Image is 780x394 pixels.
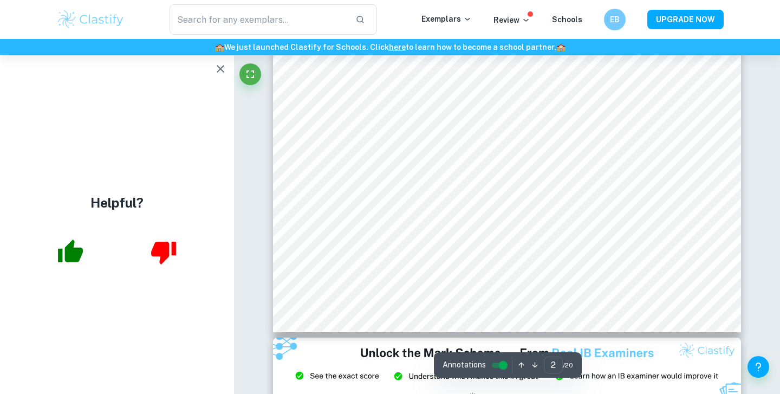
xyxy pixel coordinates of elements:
button: UPGRADE NOW [647,10,724,29]
a: Schools [552,15,582,24]
button: EB [604,9,626,30]
button: Fullscreen [239,63,261,85]
span: 🏫 [556,43,565,51]
button: Help and Feedback [747,356,769,378]
input: Search for any exemplars... [170,4,347,35]
img: Clastify logo [56,9,125,30]
p: Review [493,14,530,26]
span: Annotations [443,359,486,371]
h4: Helpful? [90,193,144,212]
span: 🏫 [215,43,224,51]
p: Exemplars [421,13,472,25]
h6: We just launched Clastify for Schools. Click to learn how to become a school partner. [2,41,778,53]
span: / 20 [563,360,573,370]
a: here [389,43,406,51]
h6: EB [609,14,621,25]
